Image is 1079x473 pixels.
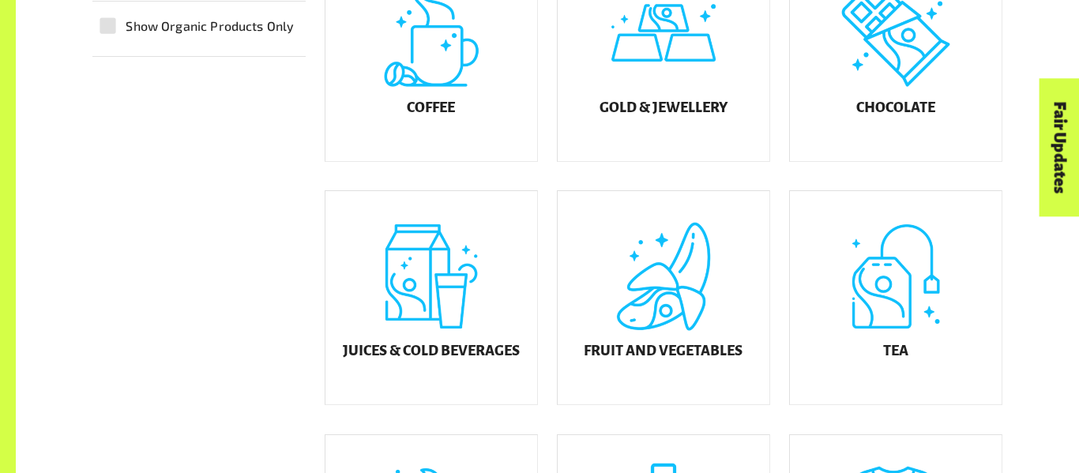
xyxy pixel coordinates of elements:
h5: Chocolate [856,100,935,116]
h5: Juices & Cold Beverages [343,343,520,359]
a: Fruit and Vegetables [557,190,770,405]
a: Tea [789,190,1002,405]
h5: Tea [883,343,908,359]
span: Show Organic Products Only [126,17,294,36]
h5: Gold & Jewellery [600,100,727,116]
h5: Fruit and Vegetables [584,343,743,359]
h5: Coffee [407,100,455,116]
a: Juices & Cold Beverages [325,190,538,405]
